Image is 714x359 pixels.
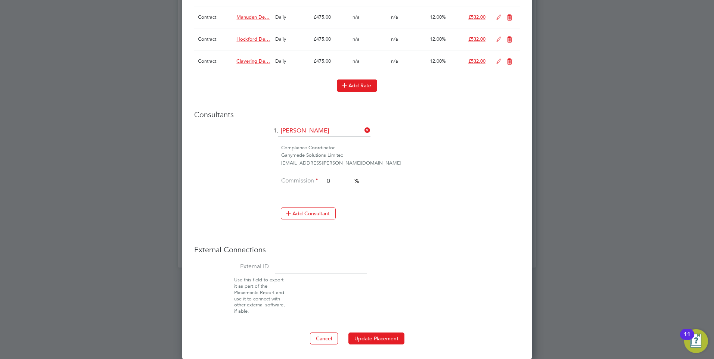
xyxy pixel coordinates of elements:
[281,177,318,185] label: Commission
[430,36,446,42] span: 12.00%
[281,159,520,167] div: [EMAIL_ADDRESS][PERSON_NAME][DOMAIN_NAME]
[234,277,285,314] span: Use this field to export it as part of the Placements Report and use it to connect with other ext...
[273,28,312,50] div: Daily
[312,50,350,72] div: £475.00
[430,58,446,64] span: 12.00%
[312,6,350,28] div: £475.00
[348,333,404,344] button: Update Placement
[312,28,350,50] div: £475.00
[194,245,520,255] h3: External Connections
[196,50,235,72] div: Contract
[281,152,520,159] div: Ganymede Solutions Limited
[468,58,485,64] span: £532.00
[337,79,377,91] button: Add Rate
[353,14,360,20] span: n/a
[430,14,446,20] span: 12.00%
[281,144,520,152] div: Compliance Coordinator
[468,14,485,20] span: £532.00
[468,36,485,42] span: £532.00
[236,58,270,64] span: Clavering De…
[353,58,360,64] span: n/a
[353,36,360,42] span: n/a
[684,329,708,353] button: Open Resource Center, 11 new notifications
[281,207,336,219] button: Add Consultant
[194,263,269,271] label: External ID
[236,14,270,20] span: Manuden De…
[194,110,520,119] h3: Consultants
[278,125,370,137] input: Search for...
[391,58,398,64] span: n/a
[354,177,359,185] span: %
[391,14,398,20] span: n/a
[684,334,690,344] div: 11
[236,36,270,42] span: Hockford De…
[194,125,520,144] li: 1.
[273,50,312,72] div: Daily
[310,333,338,344] button: Cancel
[196,6,235,28] div: Contract
[196,28,235,50] div: Contract
[273,6,312,28] div: Daily
[391,36,398,42] span: n/a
